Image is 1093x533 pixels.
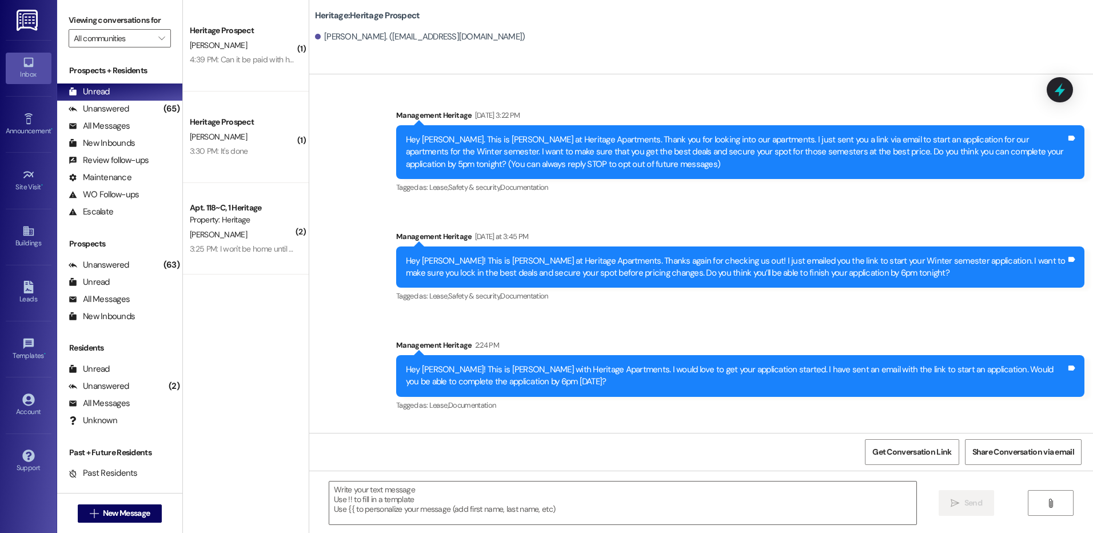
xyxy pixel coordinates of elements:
[6,446,51,477] a: Support
[69,137,135,149] div: New Inbounds
[69,154,149,166] div: Review follow-ups
[190,229,247,240] span: [PERSON_NAME]
[965,439,1082,465] button: Share Conversation via email
[190,40,247,50] span: [PERSON_NAME]
[396,179,1084,196] div: Tagged as:
[972,446,1074,458] span: Share Conversation via email
[429,291,448,301] span: Lease ,
[90,509,98,518] i: 
[69,415,117,427] div: Unknown
[69,380,129,392] div: Unanswered
[6,165,51,196] a: Site Visit •
[69,397,130,409] div: All Messages
[78,504,162,523] button: New Message
[69,259,129,271] div: Unanswered
[69,206,113,218] div: Escalate
[57,238,182,250] div: Prospects
[939,490,994,516] button: Send
[190,202,296,214] div: Apt. 118~C, 1 Heritage
[951,499,959,508] i: 
[57,342,182,354] div: Residents
[6,221,51,252] a: Buildings
[69,484,146,496] div: Future Residents
[69,86,110,98] div: Unread
[472,339,499,351] div: 2:24 PM
[161,100,182,118] div: (65)
[6,334,51,365] a: Templates •
[69,293,130,305] div: All Messages
[103,507,150,519] span: New Message
[396,109,1084,125] div: Management Heritage
[190,214,296,226] div: Property: Heritage
[6,277,51,308] a: Leads
[69,276,110,288] div: Unread
[406,364,1066,388] div: Hey [PERSON_NAME]! This is [PERSON_NAME] with Heritage Apartments. I would love to get your appli...
[69,172,131,184] div: Maintenance
[396,339,1084,355] div: Management Heritage
[872,446,951,458] span: Get Conversation Link
[69,363,110,375] div: Unread
[190,244,504,254] div: 3:25 PM: I won't be home until 8, is there a chance you guys could leave it in my apartment, 118?
[190,54,379,65] div: 4:39 PM: Can it be paid with her financial aid from FASFA?
[41,181,43,189] span: •
[57,447,182,459] div: Past + Future Residents
[472,230,529,242] div: [DATE] at 3:45 PM
[964,497,982,509] span: Send
[190,132,247,142] span: [PERSON_NAME]
[6,390,51,421] a: Account
[166,377,182,395] div: (2)
[396,288,1084,304] div: Tagged as:
[69,311,135,323] div: New Inbounds
[448,400,496,410] span: Documentation
[448,182,500,192] span: Safety & security ,
[472,109,520,121] div: [DATE] 3:22 PM
[500,291,548,301] span: Documentation
[190,25,296,37] div: Heritage Prospect
[500,182,548,192] span: Documentation
[190,116,296,128] div: Heritage Prospect
[190,146,248,156] div: 3:30 PM: It's done
[69,120,130,132] div: All Messages
[69,103,129,115] div: Unanswered
[315,31,525,43] div: [PERSON_NAME]. ([EMAIL_ADDRESS][DOMAIN_NAME])
[74,29,153,47] input: All communities
[51,125,53,133] span: •
[161,256,182,274] div: (63)
[69,189,139,201] div: WO Follow-ups
[69,11,171,29] label: Viewing conversations for
[1046,499,1055,508] i: 
[44,350,46,358] span: •
[429,400,448,410] span: Lease ,
[69,467,138,479] div: Past Residents
[396,397,1084,413] div: Tagged as:
[17,10,40,31] img: ResiDesk Logo
[865,439,959,465] button: Get Conversation Link
[315,10,420,22] b: Heritage: Heritage Prospect
[429,182,448,192] span: Lease ,
[406,255,1066,280] div: Hey [PERSON_NAME]! This is [PERSON_NAME] at Heritage Apartments. Thanks again for checking us out...
[57,65,182,77] div: Prospects + Residents
[448,291,500,301] span: Safety & security ,
[158,34,165,43] i: 
[396,230,1084,246] div: Management Heritage
[406,134,1066,170] div: Hey [PERSON_NAME]. This is [PERSON_NAME] at Heritage Apartments. Thank you for looking into our a...
[6,53,51,83] a: Inbox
